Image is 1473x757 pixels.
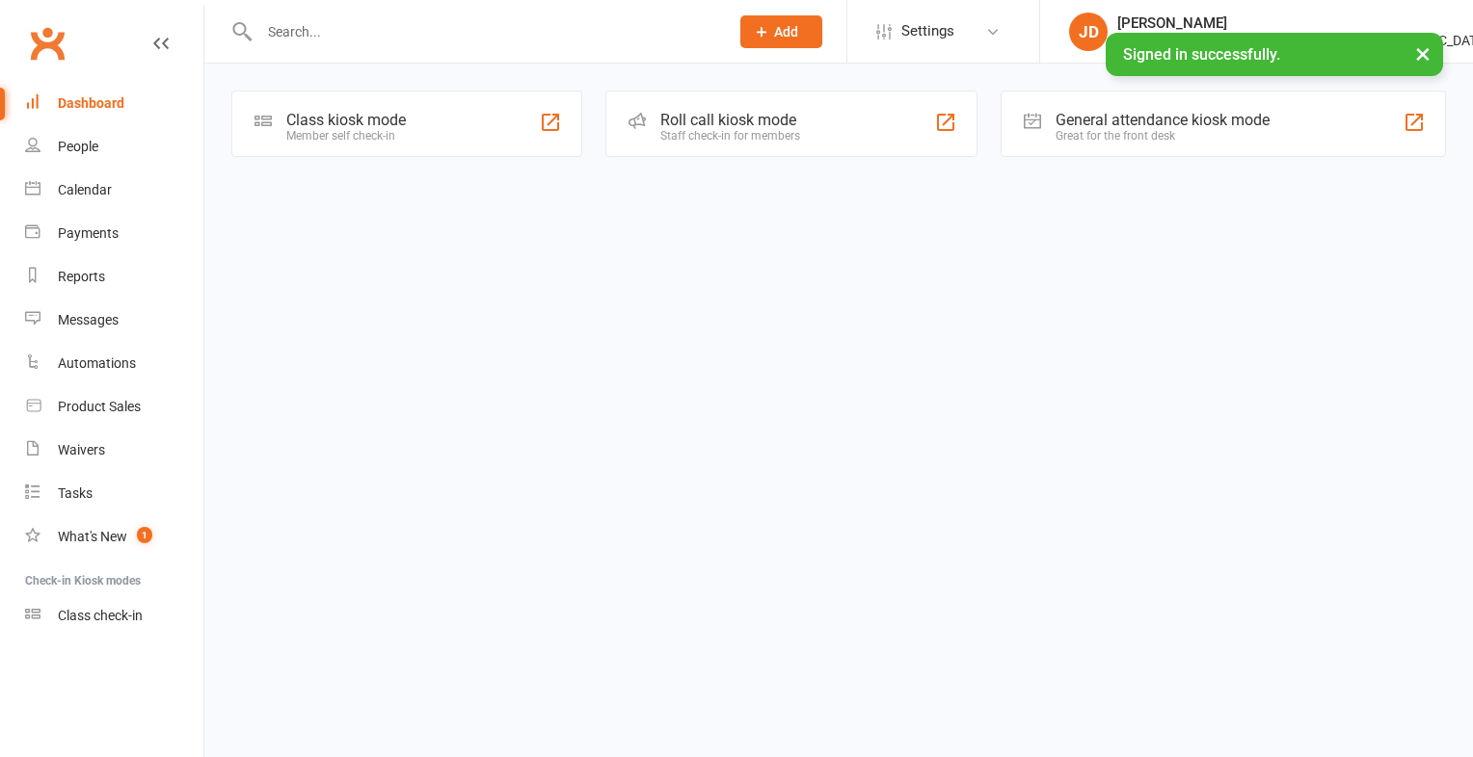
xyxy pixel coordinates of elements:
div: Staff check-in for members [660,129,800,143]
div: People [58,139,98,154]
a: What's New1 [25,515,203,559]
a: Product Sales [25,385,203,429]
div: Messages [58,312,119,327]
div: Product Sales [58,399,141,414]
div: Tasks [58,485,93,501]
a: Messages [25,299,203,342]
div: Calendar [58,182,112,197]
a: Waivers [25,429,203,472]
a: Reports [25,255,203,299]
button: Add [740,15,822,48]
input: Search... [254,18,715,45]
a: Tasks [25,472,203,515]
div: Class check-in [58,608,143,623]
a: People [25,125,203,169]
div: JD [1069,13,1108,51]
a: Payments [25,212,203,255]
a: Automations [25,342,203,385]
button: × [1406,33,1440,74]
span: Add [774,24,798,39]
div: Member self check-in [286,129,406,143]
span: Signed in successfully. [1123,45,1280,64]
a: Class kiosk mode [25,594,203,638]
div: Great for the front desk [1056,129,1270,143]
div: Waivers [58,442,105,457]
span: 1 [137,527,152,543]
a: Clubworx [23,19,71,67]
div: Roll call kiosk mode [660,111,800,129]
a: Dashboard [25,82,203,125]
div: Dashboard [58,95,124,111]
div: Reports [58,269,105,284]
div: Class kiosk mode [286,111,406,129]
span: Settings [901,10,954,53]
div: Payments [58,225,119,241]
div: What's New [58,529,127,544]
a: Calendar [25,169,203,212]
div: Automations [58,355,136,371]
div: General attendance kiosk mode [1056,111,1270,129]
